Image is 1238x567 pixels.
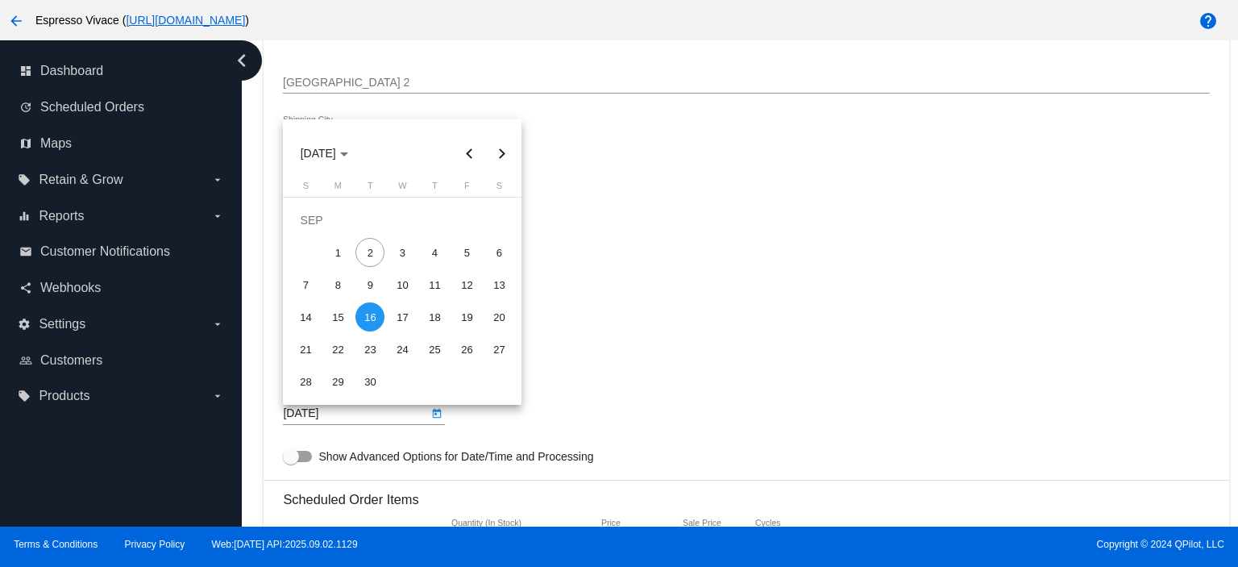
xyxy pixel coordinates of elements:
td: September 4, 2025 [418,236,451,269]
td: September 16, 2025 [354,301,386,333]
td: SEP [289,204,515,236]
td: September 13, 2025 [483,269,515,301]
div: 5 [452,238,481,267]
td: September 21, 2025 [289,333,322,365]
td: September 20, 2025 [483,301,515,333]
div: 13 [484,270,513,299]
td: September 29, 2025 [322,365,354,398]
th: Thursday [418,181,451,197]
div: 10 [388,270,417,299]
th: Friday [451,181,483,197]
button: Previous month [453,137,485,169]
div: 21 [291,335,320,364]
td: September 27, 2025 [483,333,515,365]
td: September 17, 2025 [386,301,418,333]
div: 15 [323,302,352,331]
td: September 15, 2025 [322,301,354,333]
div: 20 [484,302,513,331]
div: 26 [452,335,481,364]
td: September 10, 2025 [386,269,418,301]
td: September 30, 2025 [354,365,386,398]
span: [DATE] [301,147,348,160]
th: Saturday [483,181,515,197]
div: 22 [323,335,352,364]
td: September 23, 2025 [354,333,386,365]
td: September 3, 2025 [386,236,418,269]
td: September 7, 2025 [289,269,322,301]
td: September 14, 2025 [289,301,322,333]
th: Wednesday [386,181,418,197]
div: 6 [484,238,513,267]
div: 30 [355,367,384,396]
td: September 12, 2025 [451,269,483,301]
div: 7 [291,270,320,299]
td: September 5, 2025 [451,236,483,269]
div: 11 [420,270,449,299]
div: 4 [420,238,449,267]
div: 16 [355,302,384,331]
div: 9 [355,270,384,299]
div: 27 [484,335,513,364]
div: 23 [355,335,384,364]
td: September 19, 2025 [451,301,483,333]
div: 14 [291,302,320,331]
td: September 22, 2025 [322,333,354,365]
td: September 25, 2025 [418,333,451,365]
div: 19 [452,302,481,331]
td: September 24, 2025 [386,333,418,365]
th: Sunday [289,181,322,197]
th: Monday [322,181,354,197]
td: September 9, 2025 [354,269,386,301]
th: Tuesday [354,181,386,197]
td: September 11, 2025 [418,269,451,301]
div: 2 [355,238,384,267]
button: Choose month and year [288,137,361,169]
td: September 18, 2025 [418,301,451,333]
div: 24 [388,335,417,364]
div: 8 [323,270,352,299]
td: September 6, 2025 [483,236,515,269]
td: September 8, 2025 [322,269,354,301]
td: September 26, 2025 [451,333,483,365]
div: 29 [323,367,352,396]
div: 18 [420,302,449,331]
td: September 2, 2025 [354,236,386,269]
div: 17 [388,302,417,331]
div: 28 [291,367,320,396]
div: 1 [323,238,352,267]
div: 12 [452,270,481,299]
div: 3 [388,238,417,267]
button: Next month [485,137,517,169]
td: September 1, 2025 [322,236,354,269]
td: September 28, 2025 [289,365,322,398]
div: 25 [420,335,449,364]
